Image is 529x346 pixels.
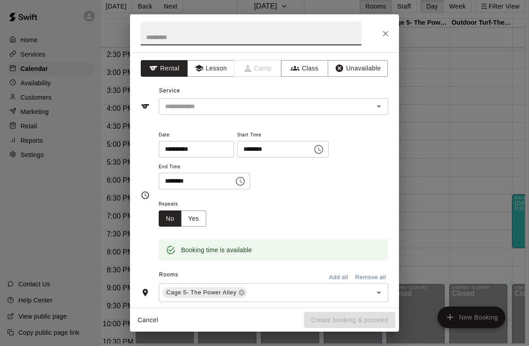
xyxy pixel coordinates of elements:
[353,271,388,285] button: Remove all
[310,140,328,158] button: Choose time, selected time is 7:00 PM
[159,210,206,227] div: outlined button group
[373,100,385,113] button: Open
[328,60,388,77] button: Unavailable
[231,172,249,190] button: Choose time, selected time is 7:45 PM
[159,272,178,278] span: Rooms
[159,210,182,227] button: No
[377,26,394,42] button: Close
[141,191,150,200] svg: Timing
[234,60,282,77] span: Camps can only be created in the Services page
[134,312,162,328] button: Cancel
[281,60,328,77] button: Class
[159,198,213,210] span: Repeats
[163,288,240,297] span: Cage 5- The Power Alley
[324,271,353,285] button: Add all
[159,129,234,141] span: Date
[187,60,234,77] button: Lesson
[159,88,180,94] span: Service
[159,141,228,158] input: Choose date, selected date is Oct 14, 2025
[181,210,206,227] button: Yes
[163,287,247,298] div: Cage 5- The Power Alley
[141,288,150,297] svg: Rooms
[141,60,188,77] button: Rental
[159,161,250,173] span: End Time
[181,242,252,258] div: Booking time is available
[373,286,385,299] button: Open
[141,102,150,111] svg: Service
[237,129,329,141] span: Start Time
